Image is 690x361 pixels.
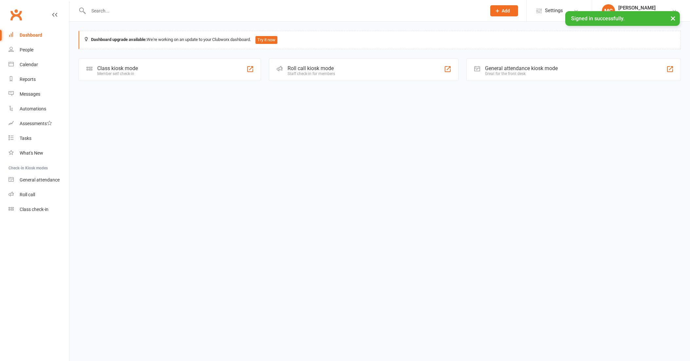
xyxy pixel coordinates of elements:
[20,177,60,182] div: General attendance
[20,136,31,141] div: Tasks
[9,202,69,217] a: Class kiosk mode
[485,71,558,76] div: Great for the front desk
[545,3,563,18] span: Settings
[20,207,48,212] div: Class check-in
[9,87,69,102] a: Messages
[9,116,69,131] a: Assessments
[288,71,335,76] div: Staff check-in for members
[9,173,69,187] a: General attendance kiosk mode
[20,91,40,97] div: Messages
[9,187,69,202] a: Roll call
[20,32,42,38] div: Dashboard
[288,65,335,71] div: Roll call kiosk mode
[9,131,69,146] a: Tasks
[91,37,147,42] strong: Dashboard upgrade available:
[602,4,615,17] div: MC
[97,65,138,71] div: Class kiosk mode
[86,6,482,15] input: Search...
[571,15,625,22] span: Signed in successfully.
[79,31,681,49] div: We're working on an update to your Clubworx dashboard.
[618,5,656,11] div: [PERSON_NAME]
[490,5,518,16] button: Add
[502,8,510,13] span: Add
[97,71,138,76] div: Member self check-in
[20,121,52,126] div: Assessments
[255,36,277,44] button: Try it now
[8,7,24,23] a: Clubworx
[9,43,69,57] a: People
[9,28,69,43] a: Dashboard
[9,102,69,116] a: Automations
[20,150,43,156] div: What's New
[9,146,69,161] a: What's New
[618,11,656,17] div: ZenSport
[667,11,679,25] button: ×
[20,77,36,82] div: Reports
[20,106,46,111] div: Automations
[20,62,38,67] div: Calendar
[9,57,69,72] a: Calendar
[9,72,69,87] a: Reports
[20,47,33,52] div: People
[485,65,558,71] div: General attendance kiosk mode
[20,192,35,197] div: Roll call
